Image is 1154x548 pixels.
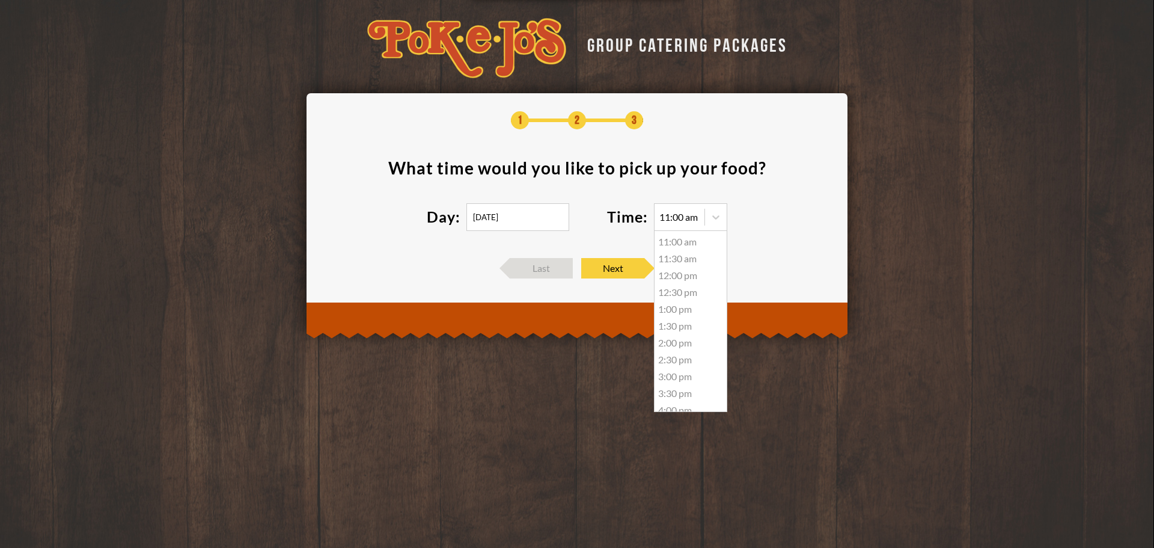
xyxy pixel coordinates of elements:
div: 1:30 pm [655,318,727,334]
div: 3:30 pm [655,385,727,402]
label: Time: [607,209,648,224]
div: What time would you like to pick up your food ? [388,159,766,176]
div: 2:00 pm [655,334,727,351]
div: 11:30 am [655,250,727,267]
div: GROUP CATERING PACKAGES [578,31,787,55]
div: 12:00 pm [655,267,727,284]
div: 11:00 am [659,212,698,222]
div: 3:00 pm [655,368,727,385]
span: Last [510,258,573,279]
div: 4:00 pm [655,402,727,419]
span: 3 [625,111,643,129]
div: 12:30 pm [655,284,727,301]
div: 11:00 am [655,233,727,250]
img: logo-34603ddf.svg [367,18,566,78]
span: 1 [511,111,529,129]
span: 2 [568,111,586,129]
label: Day: [427,209,460,224]
div: 1:00 pm [655,301,727,318]
div: 2:30 pm [655,351,727,368]
span: Next [581,258,644,279]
